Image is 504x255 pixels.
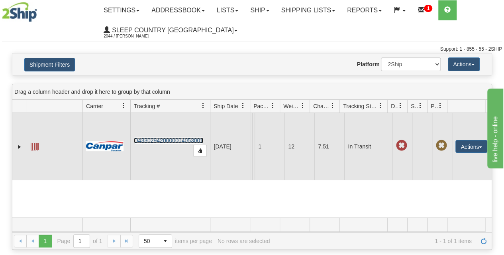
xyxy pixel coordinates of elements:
span: items per page [139,234,212,248]
span: Page of 1 [57,234,102,248]
span: Page sizes drop down [139,234,172,248]
a: Tracking Status filter column settings [374,99,387,113]
a: Carrier filter column settings [117,99,130,113]
a: Expand [16,143,24,151]
img: 14 - Canpar [86,141,124,151]
a: 1 [412,0,438,20]
span: 50 [144,237,154,245]
a: Label [31,140,39,152]
a: Tracking # filter column settings [196,99,210,113]
span: Shipment Issues [411,102,418,110]
span: Charge [313,102,330,110]
sup: 1 [424,5,432,12]
div: No rows are selected [218,238,270,244]
a: Settings [98,0,145,20]
a: Charge filter column settings [326,99,339,113]
button: Actions [448,57,480,71]
td: In Transit [344,113,392,180]
a: Sleep Country [GEOGRAPHIC_DATA] 2044 / [PERSON_NAME] [98,20,243,40]
span: Page 1 [39,235,51,247]
span: 2044 / [PERSON_NAME] [104,32,163,40]
span: Late [396,140,407,151]
div: Support: 1 - 855 - 55 - 2SHIP [2,46,502,53]
span: 1 - 1 of 1 items [275,238,472,244]
a: Packages filter column settings [266,99,280,113]
span: Pickup Status [431,102,437,110]
div: grid grouping header [12,84,492,100]
td: [DATE] [210,113,250,180]
a: Ship Date filter column settings [236,99,250,113]
td: [PERSON_NAME] [PERSON_NAME] CA AB CALGARY T2B 3E1 [252,113,255,180]
span: Delivery Status [391,102,398,110]
a: Shipment Issues filter column settings [414,99,427,113]
img: logo2044.jpg [2,2,37,22]
span: select [159,235,172,247]
div: live help - online [6,5,74,14]
td: Sleep Country [GEOGRAPHIC_DATA] Warehouse [STREET_ADDRESS] [250,113,252,180]
span: Carrier [86,102,103,110]
a: Ship [244,0,275,20]
span: Ship Date [214,102,238,110]
button: Actions [455,140,487,153]
td: 1 [255,113,284,180]
a: Lists [211,0,244,20]
a: Addressbook [145,0,211,20]
span: Tracking Status [343,102,378,110]
a: Shipping lists [275,0,341,20]
span: Packages [253,102,270,110]
button: Shipment Filters [24,58,75,71]
a: Reports [341,0,388,20]
span: Weight [283,102,300,110]
a: D433029420000004053001 [134,137,203,144]
a: Pickup Status filter column settings [433,99,447,113]
a: Refresh [477,235,490,247]
a: Weight filter column settings [296,99,310,113]
td: 7.51 [314,113,344,180]
input: Page 1 [74,235,90,247]
button: Copy to clipboard [193,145,207,157]
span: Tracking # [134,102,160,110]
td: 12 [284,113,314,180]
a: Delivery Status filter column settings [394,99,407,113]
label: Platform [357,60,380,68]
iframe: chat widget [486,87,503,168]
span: Pickup Not Assigned [435,140,447,151]
span: Sleep Country [GEOGRAPHIC_DATA] [110,27,233,34]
